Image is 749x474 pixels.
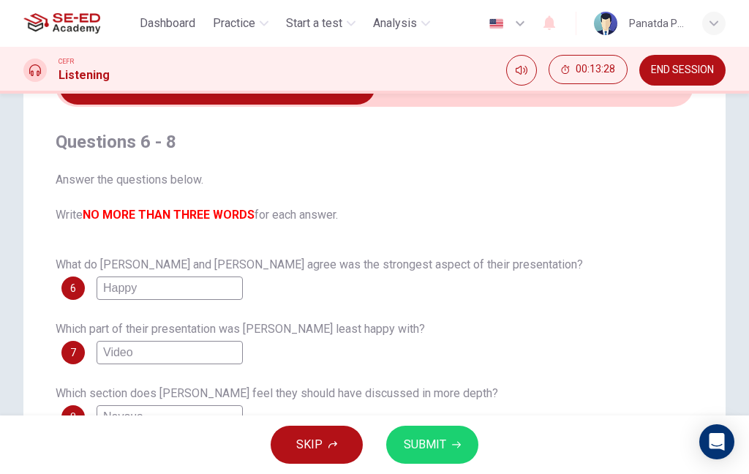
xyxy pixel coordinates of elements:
[23,9,100,38] img: SE-ED Academy logo
[83,208,255,222] b: NO MORE THAN THREE WORDS
[140,15,195,32] span: Dashboard
[271,426,363,464] button: SKIP
[23,9,134,38] a: SE-ED Academy logo
[134,10,201,37] button: Dashboard
[594,12,617,35] img: Profile picture
[386,426,478,464] button: SUBMIT
[213,15,255,32] span: Practice
[56,130,693,154] h4: Questions 6 - 8
[207,10,274,37] button: Practice
[56,257,583,271] span: What do [PERSON_NAME] and [PERSON_NAME] agree was the strongest aspect of their presentation?
[367,10,436,37] button: Analysis
[280,10,361,37] button: Start a test
[70,347,76,358] span: 7
[549,55,628,86] div: Hide
[56,171,693,224] span: Answer the questions below. Write for each answer.
[70,283,76,293] span: 6
[699,424,734,459] div: Open Intercom Messenger
[576,64,615,75] span: 00:13:28
[286,15,342,32] span: Start a test
[56,322,425,336] span: Which part of their presentation was [PERSON_NAME] least happy with?
[373,15,417,32] span: Analysis
[487,18,505,29] img: en
[629,15,685,32] div: Panatda Pattala
[56,386,498,400] span: Which section does [PERSON_NAME] feel they should have discussed in more depth?
[59,56,74,67] span: CEFR
[296,434,323,455] span: SKIP
[404,434,446,455] span: SUBMIT
[549,55,628,84] button: 00:13:28
[59,67,110,84] h1: Listening
[639,55,726,86] button: END SESSION
[70,412,76,422] span: 8
[506,55,537,86] div: Mute
[651,64,714,76] span: END SESSION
